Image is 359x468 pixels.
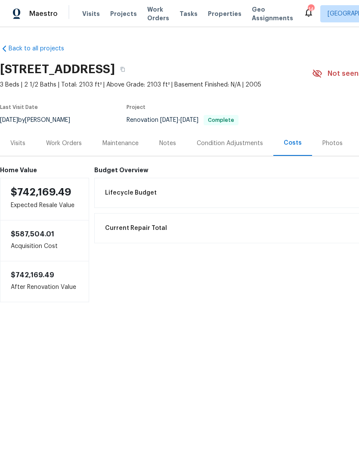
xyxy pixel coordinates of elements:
span: Project [127,105,145,110]
span: Complete [204,118,238,123]
div: Notes [159,139,176,148]
span: Renovation [127,117,238,123]
div: Condition Adjustments [197,139,263,148]
span: - [160,117,198,123]
span: $587,504.01 [11,231,54,238]
span: Current Repair Total [105,224,167,232]
div: Maintenance [102,139,139,148]
span: Projects [110,9,137,18]
span: Lifecycle Budget [105,189,157,197]
span: $742,169.49 [11,187,71,197]
span: Geo Assignments [252,5,293,22]
div: Photos [322,139,343,148]
span: [DATE] [160,117,178,123]
span: $742,169.49 [11,272,54,279]
span: Work Orders [147,5,169,22]
div: 14 [308,5,314,14]
div: Visits [10,139,25,148]
span: Visits [82,9,100,18]
div: Work Orders [46,139,82,148]
button: Copy Address [115,62,130,77]
span: Tasks [179,11,198,17]
div: Costs [284,139,302,147]
span: [DATE] [180,117,198,123]
span: Maestro [29,9,58,18]
span: Properties [208,9,241,18]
